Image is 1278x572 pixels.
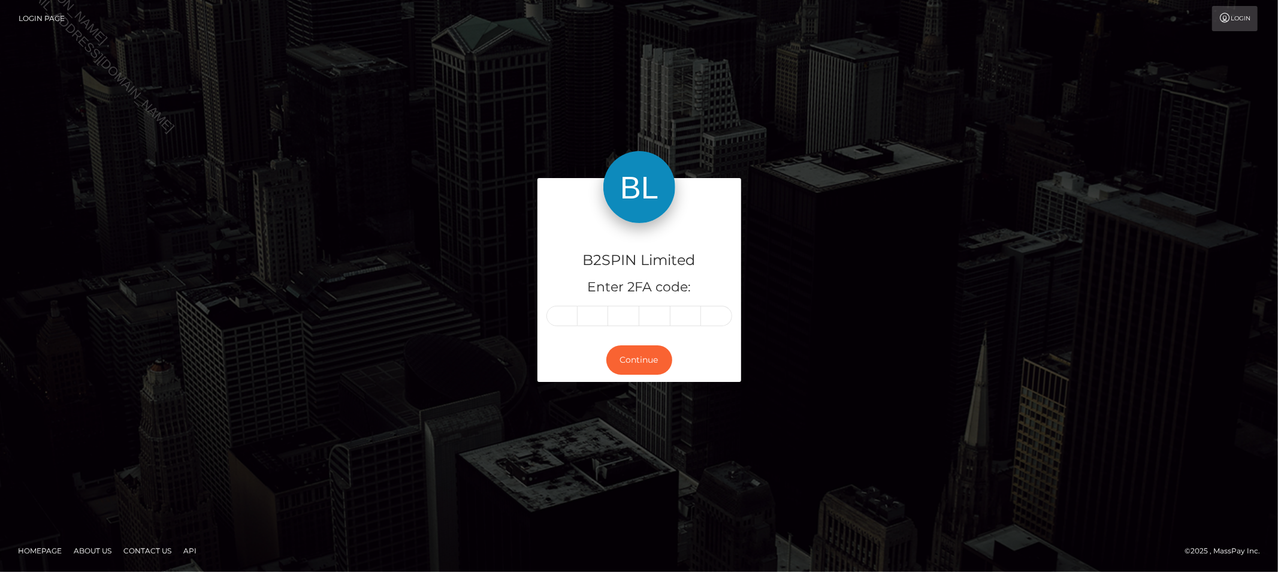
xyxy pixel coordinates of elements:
[546,250,732,271] h4: B2SPIN Limited
[1185,544,1269,558] div: © 2025 , MassPay Inc.
[19,6,65,31] a: Login Page
[179,541,201,560] a: API
[13,541,67,560] a: Homepage
[546,278,732,297] h5: Enter 2FA code:
[1212,6,1258,31] a: Login
[603,151,675,223] img: B2SPIN Limited
[119,541,176,560] a: Contact Us
[69,541,116,560] a: About Us
[606,345,672,375] button: Continue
